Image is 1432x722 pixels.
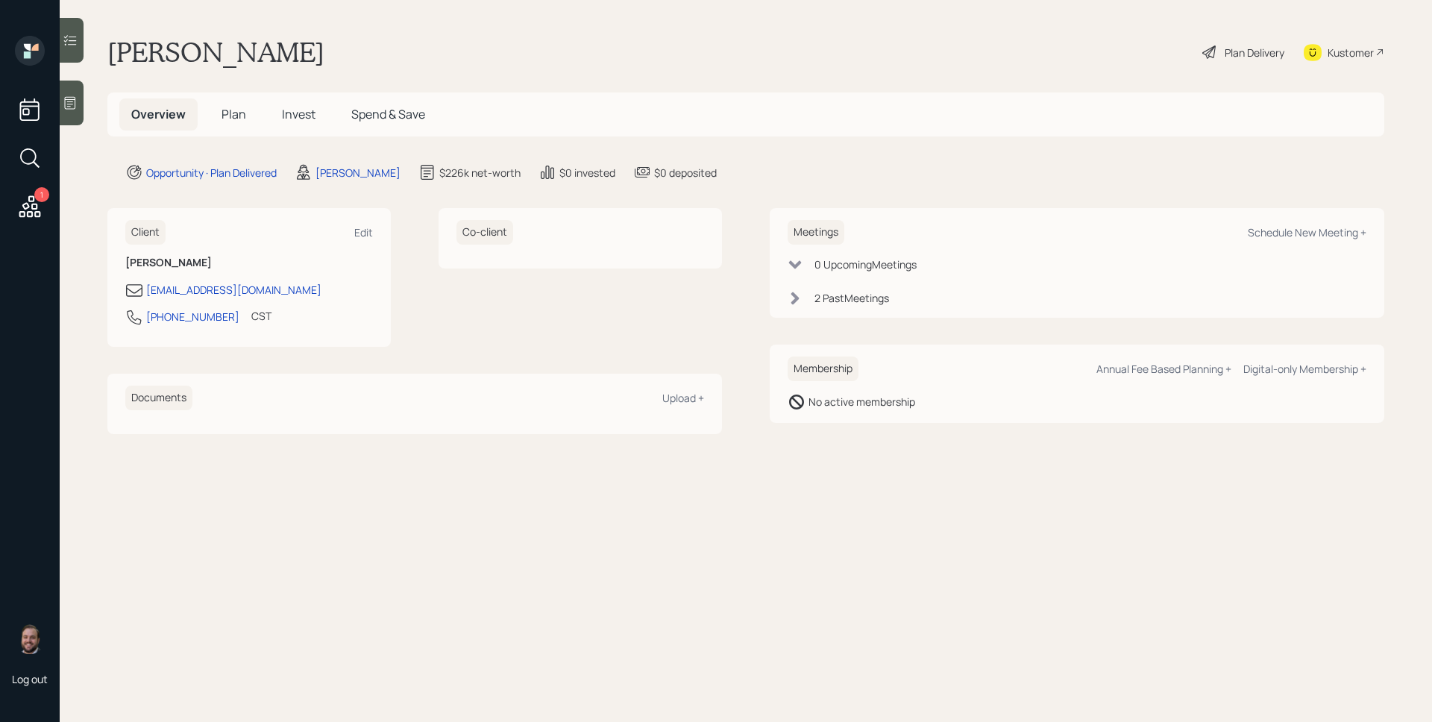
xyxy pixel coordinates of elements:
div: $226k net-worth [439,165,521,180]
div: Edit [354,225,373,239]
div: No active membership [808,394,915,409]
h6: [PERSON_NAME] [125,257,373,269]
span: Plan [222,106,246,122]
h6: Co-client [456,220,513,245]
div: Log out [12,672,48,686]
h6: Meetings [788,220,844,245]
h6: Documents [125,386,192,410]
div: Annual Fee Based Planning + [1096,362,1231,376]
div: Plan Delivery [1225,45,1284,60]
span: Invest [282,106,315,122]
div: Schedule New Meeting + [1248,225,1366,239]
div: Kustomer [1328,45,1374,60]
div: [PERSON_NAME] [315,165,401,180]
div: Digital-only Membership + [1243,362,1366,376]
span: Spend & Save [351,106,425,122]
div: 0 Upcoming Meeting s [814,257,917,272]
div: [EMAIL_ADDRESS][DOMAIN_NAME] [146,282,321,298]
h1: [PERSON_NAME] [107,36,324,69]
span: Overview [131,106,186,122]
h6: Client [125,220,166,245]
div: [PHONE_NUMBER] [146,309,239,324]
div: $0 invested [559,165,615,180]
h6: Membership [788,357,858,381]
div: CST [251,308,271,324]
div: $0 deposited [654,165,717,180]
img: james-distasi-headshot.png [15,624,45,654]
div: Opportunity · Plan Delivered [146,165,277,180]
div: 2 Past Meeting s [814,290,889,306]
div: 1 [34,187,49,202]
div: Upload + [662,391,704,405]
